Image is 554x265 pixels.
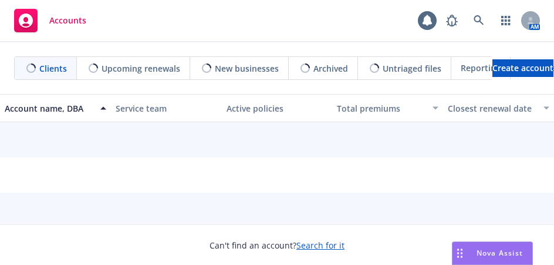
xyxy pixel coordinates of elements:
[5,102,93,115] div: Account name, DBA
[467,9,491,32] a: Search
[227,102,328,115] div: Active policies
[492,59,553,77] a: Create account
[461,62,501,74] span: Reporting
[296,240,344,251] a: Search for it
[452,242,467,264] div: Drag to move
[494,9,518,32] a: Switch app
[332,94,443,122] button: Total premiums
[452,241,533,265] button: Nova Assist
[49,16,86,25] span: Accounts
[383,62,441,75] span: Untriaged files
[9,4,91,37] a: Accounts
[215,62,279,75] span: New businesses
[222,94,333,122] button: Active policies
[39,62,67,75] span: Clients
[440,9,464,32] a: Report a Bug
[210,239,344,251] span: Can't find an account?
[443,94,554,122] button: Closest renewal date
[337,102,425,115] div: Total premiums
[448,102,536,115] div: Closest renewal date
[492,57,553,79] span: Create account
[116,102,217,115] div: Service team
[477,248,523,258] span: Nova Assist
[102,62,180,75] span: Upcoming renewals
[111,94,222,122] button: Service team
[313,62,348,75] span: Archived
